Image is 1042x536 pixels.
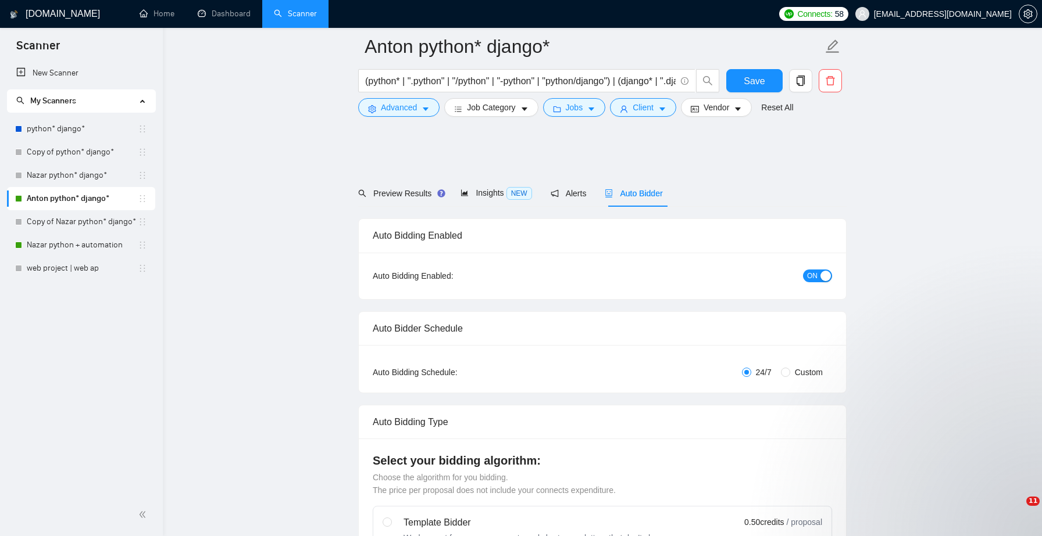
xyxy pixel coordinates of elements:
span: Custom [790,366,827,379]
li: web project | web ap [7,257,155,280]
a: setting [1019,9,1037,19]
span: caret-down [734,105,742,113]
span: Jobs [566,101,583,114]
span: search [16,96,24,105]
span: caret-down [587,105,595,113]
a: python* django* [27,117,138,141]
span: user [620,105,628,113]
li: Nazar python + automation [7,233,155,257]
li: Copy of python* django* [7,141,155,164]
div: Template Bidder [404,516,673,530]
span: idcard [691,105,699,113]
button: setting [1019,5,1037,23]
h4: Select your bidding algorithm: [373,452,832,469]
button: barsJob Categorycaret-down [444,98,538,117]
li: Anton python* django* [7,187,155,210]
span: Scanner [7,37,69,62]
span: caret-down [658,105,666,113]
span: copy [790,75,812,86]
span: holder [138,194,147,203]
span: / proposal [787,516,822,528]
span: holder [138,264,147,273]
button: userClientcaret-down [610,98,676,117]
span: info-circle [681,77,688,85]
span: Auto Bidder [605,189,662,198]
a: searchScanner [274,9,317,19]
span: 58 [835,8,844,20]
button: delete [819,69,842,92]
button: idcardVendorcaret-down [681,98,752,117]
span: bars [454,105,462,113]
span: area-chart [461,189,469,197]
button: folderJobscaret-down [543,98,606,117]
a: New Scanner [16,62,146,85]
span: edit [825,39,840,54]
li: Copy of Nazar python* django* [7,210,155,233]
span: holder [138,240,147,250]
button: search [696,69,719,92]
a: web project | web ap [27,257,138,280]
span: Save [744,74,765,88]
span: Vendor [704,101,729,114]
span: holder [138,148,147,157]
span: search [697,75,719,86]
a: Nazar python* django* [27,164,138,187]
a: Anton python* django* [27,187,138,210]
input: Scanner name... [365,32,823,61]
span: caret-down [422,105,430,113]
span: Choose the algorithm for you bidding. The price per proposal does not include your connects expen... [373,473,616,495]
span: folder [553,105,561,113]
li: New Scanner [7,62,155,85]
span: setting [1019,9,1037,19]
span: search [358,189,366,197]
input: Search Freelance Jobs... [365,74,676,88]
div: Auto Bidding Enabled [373,219,832,252]
span: holder [138,171,147,180]
img: upwork-logo.png [784,9,794,19]
button: Save [726,69,783,92]
span: 0.50 credits [744,516,784,528]
a: Nazar python + automation [27,233,138,257]
span: holder [138,124,147,134]
span: 24/7 [751,366,776,379]
span: holder [138,217,147,226]
button: settingAdvancedcaret-down [358,98,440,117]
li: Nazar python* django* [7,164,155,187]
a: Reset All [761,101,793,114]
span: Connects: [797,8,832,20]
span: My Scanners [16,96,76,106]
span: caret-down [520,105,529,113]
span: Job Category [467,101,515,114]
span: Insights [461,188,531,197]
span: user [858,10,866,18]
div: Auto Bidding Schedule: [373,366,526,379]
a: dashboardDashboard [198,9,251,19]
span: Alerts [551,189,587,198]
div: Auto Bidder Schedule [373,312,832,345]
span: Advanced [381,101,417,114]
span: ON [807,269,818,282]
a: Copy of Nazar python* django* [27,210,138,233]
button: copy [789,69,812,92]
img: logo [10,5,18,24]
div: Auto Bidding Type [373,405,832,438]
span: robot [605,189,613,197]
span: 11 [1026,497,1040,506]
li: python* django* [7,117,155,141]
span: My Scanners [30,96,76,106]
a: Copy of python* django* [27,141,138,164]
span: double-left [138,509,150,520]
div: Tooltip anchor [436,188,447,199]
span: NEW [506,187,532,200]
span: Preview Results [358,189,442,198]
span: delete [819,75,841,86]
span: setting [368,105,376,113]
a: homeHome [140,9,174,19]
iframe: Intercom live chat [1002,497,1030,524]
span: Client [633,101,654,114]
div: Auto Bidding Enabled: [373,269,526,282]
span: notification [551,189,559,197]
